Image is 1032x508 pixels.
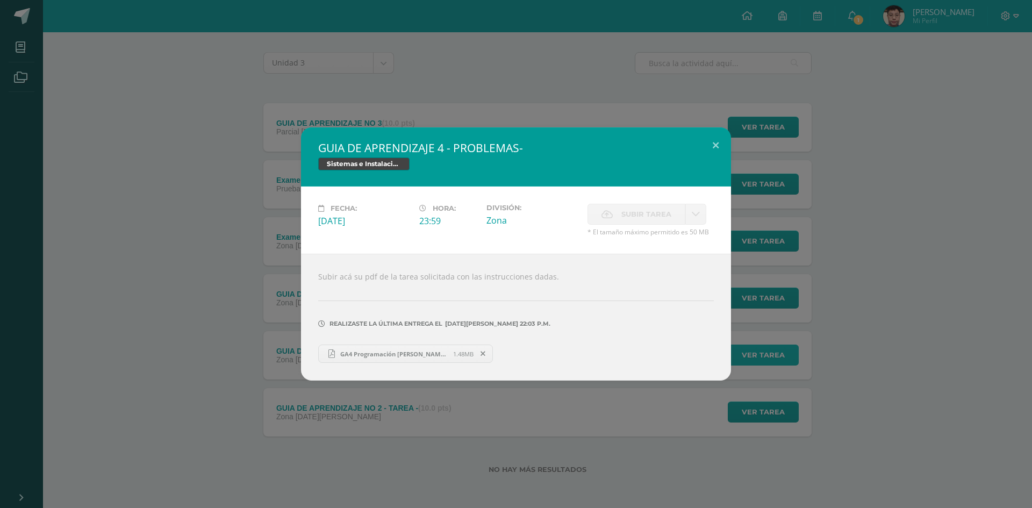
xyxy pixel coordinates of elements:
[700,127,731,164] button: Close (Esc)
[318,215,411,227] div: [DATE]
[587,204,685,225] label: La fecha de entrega ha expirado
[329,320,442,327] span: Realizaste la última entrega el
[587,227,714,237] span: * El tamaño máximo permitido es 50 MB
[419,215,478,227] div: 23:59
[433,204,456,212] span: Hora:
[486,214,579,226] div: Zona
[318,158,410,170] span: Sistemas e Instalación de Software (Desarrollo de Software)
[301,254,731,381] div: Subir acá su pdf de la tarea solicitada con las instrucciones dadas.
[621,204,671,224] span: Subir tarea
[453,350,474,358] span: 1.48MB
[486,204,579,212] label: División:
[331,204,357,212] span: Fecha:
[335,350,453,358] span: GA4 Programación [PERSON_NAME] 3.pdf
[685,204,706,225] a: La fecha de entrega ha expirado
[474,348,492,360] span: Remover entrega
[318,345,493,363] a: GA4 Programación [PERSON_NAME] 3.pdf 1.48MB
[318,140,714,155] h2: GUIA DE APRENDIZAJE 4 - PROBLEMAS-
